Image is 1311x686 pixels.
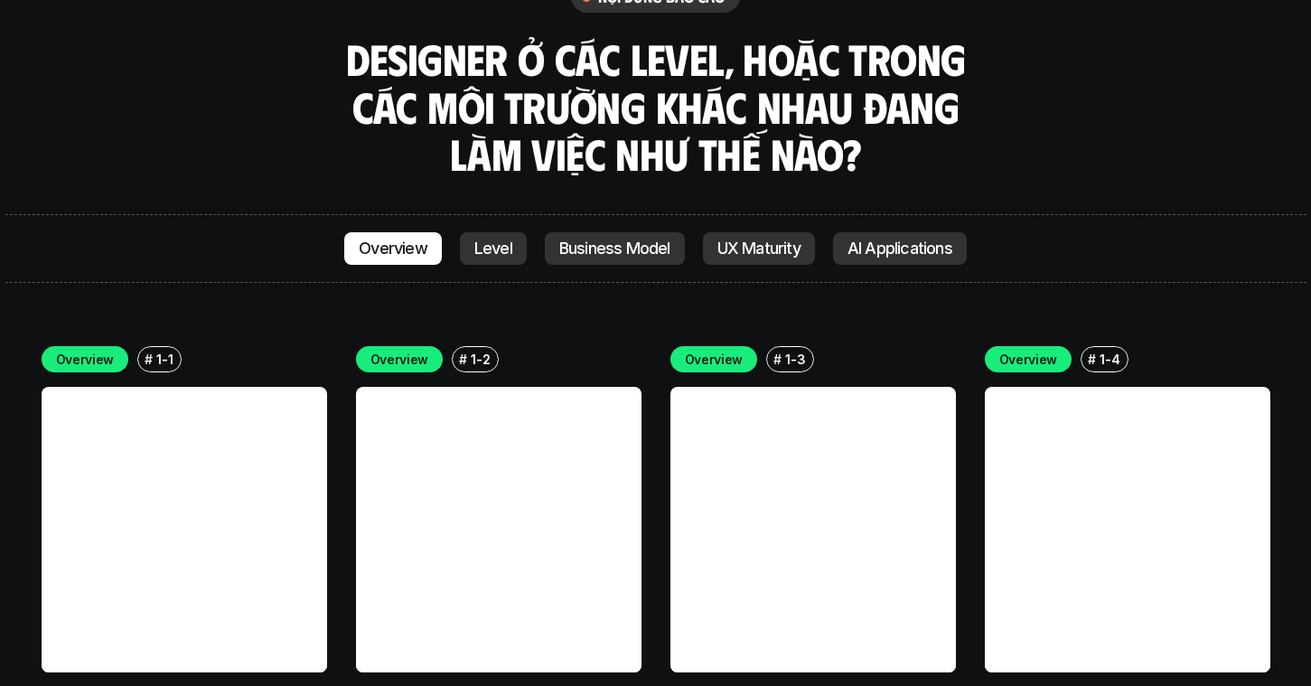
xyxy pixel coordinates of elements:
h6: # [459,352,467,366]
p: AI Applications [847,240,952,258]
p: UX Maturity [717,240,801,258]
h6: # [145,352,153,366]
p: Overview [685,350,744,369]
a: AI Applications [833,232,967,265]
p: Level [474,240,512,258]
p: Overview [359,240,427,258]
a: Level [460,232,527,265]
h6: # [773,352,782,366]
h6: # [1088,352,1096,366]
p: Overview [370,350,429,369]
p: Business Model [559,240,670,258]
a: UX Maturity [703,232,815,265]
h3: Designer ở các level, hoặc trong các môi trường khác nhau đang làm việc như thế nào? [340,35,972,178]
p: 1-2 [471,350,490,369]
p: Overview [56,350,115,369]
p: 1-1 [156,350,173,369]
p: Overview [999,350,1058,369]
p: 1-3 [785,350,805,369]
a: Business Model [545,232,685,265]
p: 1-4 [1100,350,1119,369]
a: Overview [344,232,442,265]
